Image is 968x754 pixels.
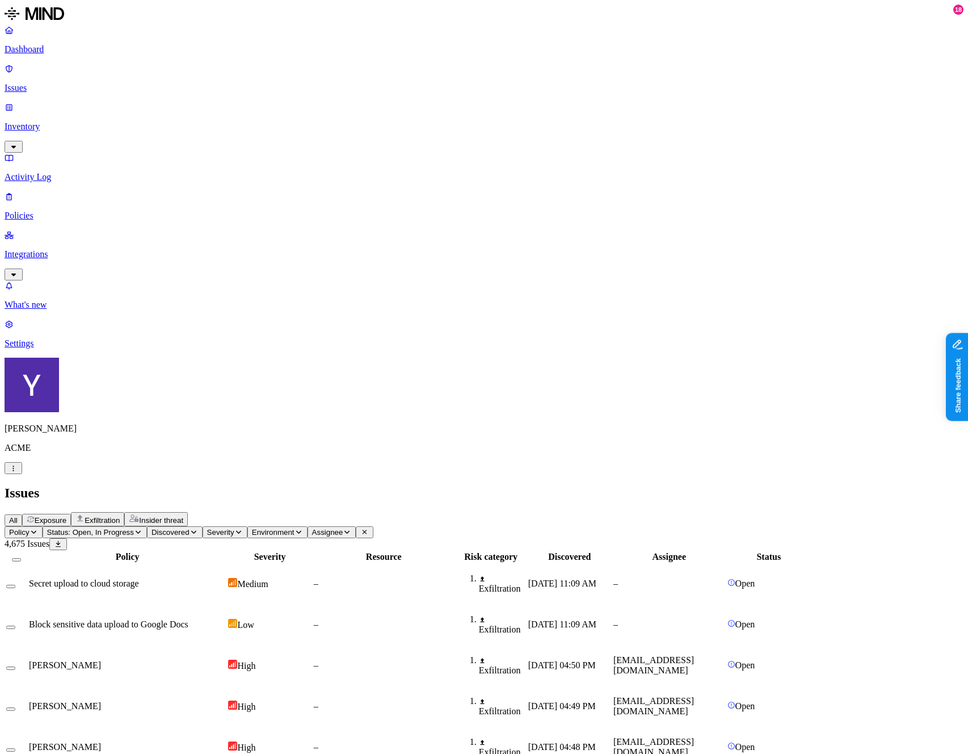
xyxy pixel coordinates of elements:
span: High [237,702,255,711]
span: [EMAIL_ADDRESS][DOMAIN_NAME] [613,696,694,716]
span: – [314,660,318,670]
span: Insider threat [139,516,183,525]
span: Status: Open, In Progress [47,528,134,537]
span: [DATE] 11:09 AM [528,619,596,629]
span: – [613,579,618,588]
a: Inventory [5,102,963,151]
img: status-open.svg [727,660,735,668]
span: Severity [207,528,234,537]
span: – [314,701,318,711]
span: [DATE] 04:50 PM [528,660,596,670]
span: Open [735,619,755,629]
span: Environment [252,528,294,537]
p: Integrations [5,249,963,259]
span: – [314,619,318,629]
span: Open [735,579,755,588]
span: 4,675 Issues [5,539,49,548]
span: Block sensitive data upload to Google Docs [29,619,188,629]
p: Activity Log [5,172,963,182]
p: Issues [5,83,963,93]
span: – [314,579,318,588]
span: Low [237,620,254,630]
span: High [237,661,255,671]
h2: Issues [5,485,963,501]
span: [DATE] 11:09 AM [528,579,596,588]
p: What's new [5,300,963,310]
span: Secret upload to cloud storage [29,579,139,588]
span: Open [735,660,755,670]
img: severity-low.svg [228,619,237,628]
div: Exfiltration [479,573,526,594]
span: Medium [237,579,268,589]
div: Resource [314,552,454,562]
button: Select row [6,585,15,588]
a: Settings [5,319,963,349]
p: Dashboard [5,44,963,55]
span: High [237,743,255,752]
img: severity-medium.svg [228,578,237,587]
a: Activity Log [5,153,963,182]
span: – [314,742,318,752]
img: status-open.svg [727,579,735,587]
p: Settings [5,338,963,349]
span: [PERSON_NAME] [29,701,101,711]
span: – [613,619,618,629]
button: Select row [6,748,15,752]
div: Exfiltration [479,655,526,676]
a: What's new [5,280,963,310]
span: [DATE] 04:48 PM [528,742,596,752]
button: Select row [6,707,15,711]
p: ACME [5,443,963,453]
a: Issues [5,64,963,93]
a: Policies [5,191,963,221]
img: status-open.svg [727,742,735,750]
span: Open [735,742,755,752]
img: Yana Orhov [5,358,59,412]
img: severity-high.svg [228,742,237,751]
div: Policy [29,552,226,562]
button: Select row [6,626,15,629]
div: Status [727,552,810,562]
div: Severity [228,552,311,562]
img: severity-high.svg [228,701,237,710]
span: Discovered [151,528,190,537]
span: Assignee [312,528,343,537]
span: Exposure [35,516,66,525]
div: 18 [953,5,963,15]
div: Assignee [613,552,725,562]
div: Exfiltration [479,696,526,717]
button: Select row [6,667,15,670]
span: Policy [9,528,30,537]
div: Risk category [456,552,526,562]
a: Dashboard [5,25,963,55]
span: Open [735,701,755,711]
p: Policies [5,211,963,221]
img: MIND [5,5,64,23]
a: Integrations [5,230,963,279]
span: [PERSON_NAME] [29,742,101,752]
img: severity-high.svg [228,660,237,669]
p: Inventory [5,122,963,132]
img: status-open.svg [727,701,735,709]
span: [DATE] 04:49 PM [528,701,596,711]
span: All [9,516,18,525]
span: [PERSON_NAME] [29,660,101,670]
span: Exfiltration [85,516,120,525]
div: Discovered [528,552,611,562]
img: status-open.svg [727,619,735,627]
span: [EMAIL_ADDRESS][DOMAIN_NAME] [613,655,694,675]
button: Select all [12,558,21,562]
div: Exfiltration [479,614,526,635]
a: MIND [5,5,963,25]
